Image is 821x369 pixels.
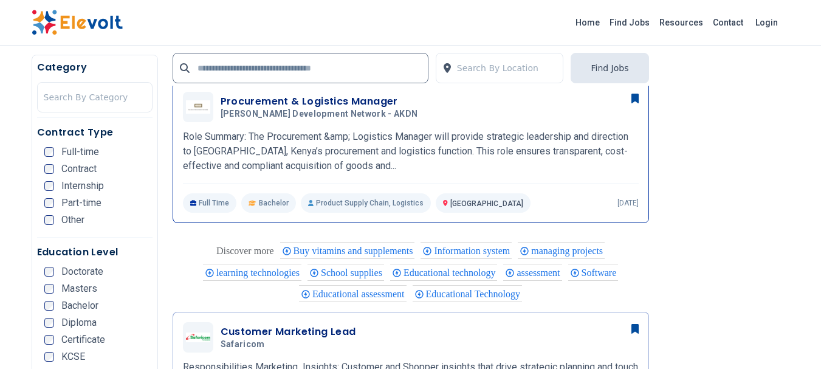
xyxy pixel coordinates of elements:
[321,267,386,278] span: School supplies
[44,352,54,362] input: KCSE
[571,13,605,32] a: Home
[426,289,524,299] span: Educational Technology
[61,318,97,328] span: Diploma
[518,242,605,259] div: managing projects
[186,333,210,342] img: Safaricom
[413,285,522,302] div: Educational Technology
[61,164,97,174] span: Contract
[44,181,54,191] input: Internship
[44,215,54,225] input: Other
[571,53,648,83] button: Find Jobs
[44,301,54,311] input: Bachelor
[61,335,105,345] span: Certificate
[404,267,500,278] span: Educational technology
[44,284,54,294] input: Masters
[708,13,748,32] a: Contact
[307,264,384,281] div: School supplies
[44,147,54,157] input: Full-time
[183,129,639,173] p: Role Summary: The Procurement &amp; Logistics Manager will provide strategic leadership and direc...
[748,10,785,35] a: Login
[605,13,654,32] a: Find Jobs
[294,246,417,256] span: Buy vitamins and supplements
[203,264,301,281] div: learning technologies
[434,246,514,256] span: Information system
[44,335,54,345] input: Certificate
[582,267,620,278] span: Software
[44,318,54,328] input: Diploma
[32,10,123,35] img: Elevolt
[61,147,99,157] span: Full-time
[61,267,103,277] span: Doctorate
[301,193,431,213] p: Product Supply Chain, Logistics
[531,246,606,256] span: managing projects
[44,198,54,208] input: Part-time
[568,264,619,281] div: Software
[259,198,289,208] span: Bachelor
[183,92,639,213] a: Aga Khan Development Network - AKDNProcurement & Logistics Manager[PERSON_NAME] Development Netwo...
[61,215,84,225] span: Other
[517,267,563,278] span: assessment
[503,264,562,281] div: assessment
[44,267,54,277] input: Doctorate
[312,289,408,299] span: Educational assessment
[61,198,101,208] span: Part-time
[221,325,356,339] h3: Customer Marketing Lead
[221,339,265,350] span: Safaricom
[37,125,153,140] h5: Contract Type
[654,13,708,32] a: Resources
[61,181,104,191] span: Internship
[61,352,85,362] span: KCSE
[390,264,498,281] div: Educational technology
[617,198,639,208] p: [DATE]
[421,242,512,259] div: Information system
[61,284,97,294] span: Masters
[221,109,418,120] span: [PERSON_NAME] Development Network - AKDN
[186,100,210,114] img: Aga Khan Development Network - AKDN
[299,285,407,302] div: Educational assessment
[221,94,423,109] h3: Procurement & Logistics Manager
[216,243,274,260] div: These are topics related to the article that might interest you
[760,311,821,369] iframe: Chat Widget
[61,301,98,311] span: Bachelor
[37,245,153,260] h5: Education Level
[183,193,237,213] p: Full Time
[37,60,153,75] h5: Category
[280,242,415,259] div: Buy vitamins and supplements
[216,267,303,278] span: learning technologies
[44,164,54,174] input: Contract
[450,199,523,208] span: [GEOGRAPHIC_DATA]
